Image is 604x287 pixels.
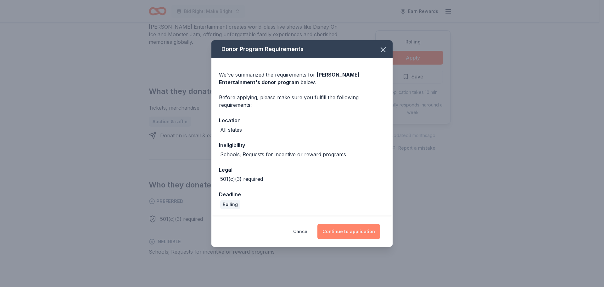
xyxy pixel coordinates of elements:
div: Location [219,116,385,124]
div: Schools; Requests for incentive or reward programs [220,151,346,158]
div: Donor Program Requirements [211,40,393,58]
div: Ineligibility [219,141,385,149]
div: All states [220,126,242,134]
button: Cancel [293,224,309,239]
button: Continue to application [317,224,380,239]
div: Legal [219,166,385,174]
div: Rolling [220,200,240,209]
div: We've summarized the requirements for below. [219,71,385,86]
div: Before applying, please make sure you fulfill the following requirements: [219,94,385,109]
div: Deadline [219,190,385,198]
div: 501(c)(3) required [220,175,263,183]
